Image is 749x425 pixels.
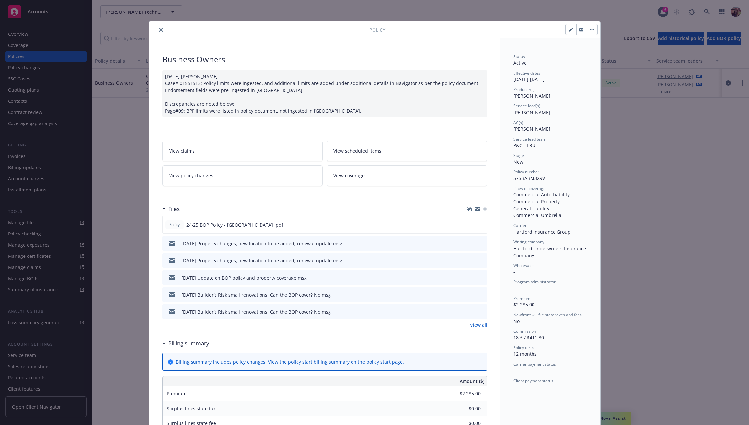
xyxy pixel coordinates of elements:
span: - [513,368,515,374]
h3: Files [168,205,180,213]
span: Client payment status [513,378,553,384]
span: - [513,269,515,275]
span: P&C - ERU [513,142,535,148]
div: Billing summary [162,339,209,347]
div: Commercial Umbrella [513,212,587,219]
span: Wholesaler [513,263,534,268]
button: download file [468,240,473,247]
span: Policy term [513,345,534,350]
span: No [513,318,520,324]
button: preview file [478,221,484,228]
a: View scheduled items [327,141,487,161]
a: View claims [162,141,323,161]
a: View policy changes [162,165,323,186]
input: 0.00 [442,389,485,399]
span: Program administrator [513,279,556,285]
div: [DATE] - [DATE] [513,70,587,83]
span: - [513,285,515,291]
span: Carrier payment status [513,361,556,367]
div: [DATE] Property changes; new location to be added; renewal update.msg [181,257,342,264]
span: Policy [369,26,385,33]
span: Policy [168,222,181,228]
div: General Liability [513,205,587,212]
button: download file [468,291,473,298]
span: 12 months [513,351,537,357]
span: Effective dates [513,70,540,76]
div: Business Owners [162,54,487,65]
span: Lines of coverage [513,186,546,191]
span: View scheduled items [333,147,381,154]
span: Service lead(s) [513,103,540,109]
button: download file [468,221,473,228]
span: Writing company [513,239,544,245]
div: Files [162,205,180,213]
span: Active [513,60,527,66]
button: close [157,26,165,34]
button: preview file [479,240,485,247]
div: [DATE] [PERSON_NAME]: Case# 01551513: Policy limits were ingested, and additional limits are adde... [162,70,487,117]
span: Stage [513,153,524,158]
span: [PERSON_NAME] [513,109,550,116]
a: policy start page [366,359,403,365]
span: Commission [513,328,536,334]
span: AC(s) [513,120,523,125]
div: Commercial Property [513,198,587,205]
span: Newfront will file state taxes and fees [513,312,582,318]
span: View coverage [333,172,365,179]
button: preview file [479,308,485,315]
button: preview file [479,274,485,281]
span: Policy number [513,169,539,175]
div: [DATE] Builder's Risk small renovations. Can the BOP cover? No.msg [181,291,331,298]
span: [PERSON_NAME] [513,126,550,132]
span: Carrier [513,223,527,228]
div: Billing summary includes policy changes. View the policy start billing summary on the . [176,358,404,365]
span: View policy changes [169,172,213,179]
span: Hartford Insurance Group [513,229,571,235]
span: Producer(s) [513,87,535,92]
span: [PERSON_NAME] [513,93,550,99]
button: download file [468,308,473,315]
span: New [513,159,523,165]
a: View all [470,322,487,328]
span: Service lead team [513,136,546,142]
span: Hartford Underwriters Insurance Company [513,245,587,258]
h3: Billing summary [168,339,209,347]
span: $2,285.00 [513,302,534,308]
span: 57SBABM3X9V [513,175,545,181]
button: download file [468,257,473,264]
span: 18% / $411.30 [513,334,544,341]
button: download file [468,274,473,281]
span: - [513,384,515,390]
button: preview file [479,257,485,264]
span: Amount ($) [460,378,484,385]
div: [DATE] Builder's Risk small renovations. Can the BOP cover? No.msg [181,308,331,315]
div: [DATE] Property changes; new location to be added; renewal update.msg [181,240,342,247]
button: preview file [479,291,485,298]
span: Premium [513,296,530,301]
span: Premium [167,391,187,397]
div: [DATE] Update on BOP policy and property coverage.msg [181,274,307,281]
span: View claims [169,147,195,154]
span: Surplus lines state tax [167,405,216,412]
input: 0.00 [442,404,485,414]
div: Commercial Auto Liability [513,191,587,198]
span: Status [513,54,525,59]
span: 24-25 BOP Policy - [GEOGRAPHIC_DATA] .pdf [186,221,283,228]
a: View coverage [327,165,487,186]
